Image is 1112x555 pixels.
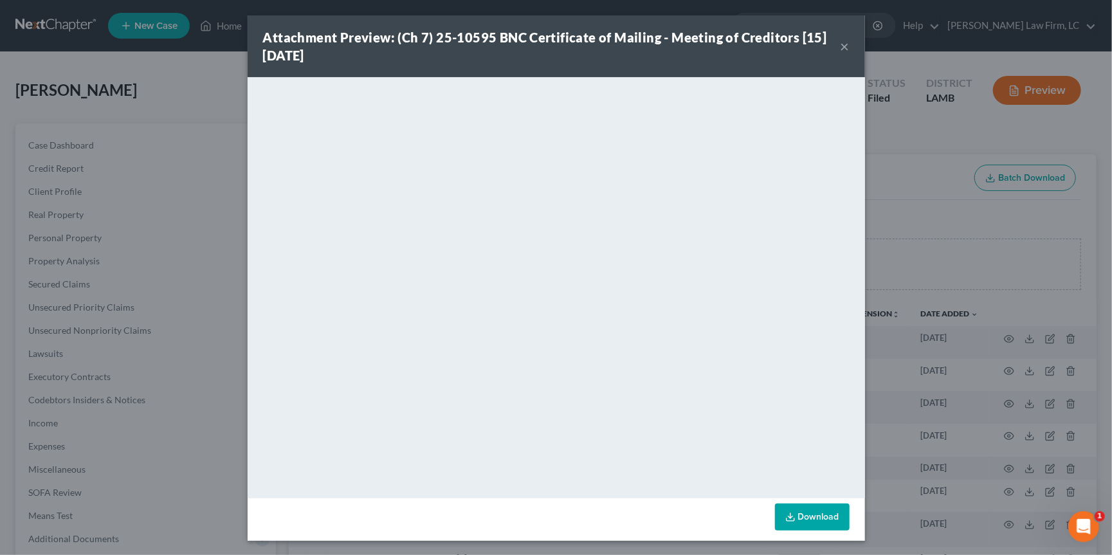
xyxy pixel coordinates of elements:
button: × [841,39,850,54]
iframe: Intercom live chat [1068,511,1099,542]
strong: Attachment Preview: (Ch 7) 25-10595 BNC Certificate of Mailing - Meeting of Creditors [15] [DATE] [263,30,827,63]
a: Download [775,504,850,531]
iframe: <object ng-attr-data='[URL][DOMAIN_NAME]' type='application/pdf' width='100%' height='650px'></ob... [248,77,865,495]
span: 1 [1095,511,1105,522]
